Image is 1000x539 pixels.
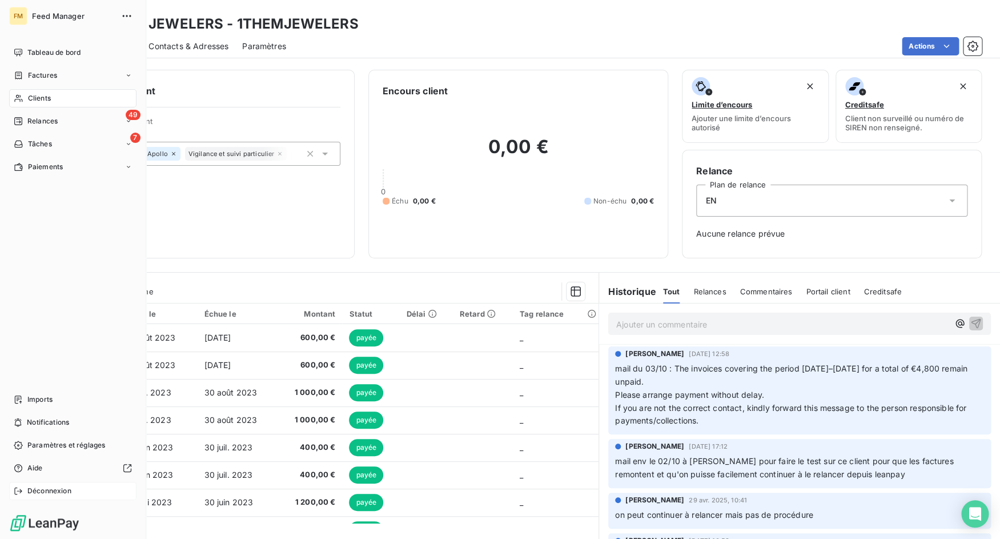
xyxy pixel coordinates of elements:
span: 31 août 2023 [125,333,176,342]
span: 30 juin 2023 [125,470,174,480]
span: 30 juin 2023 [125,442,174,452]
span: Tâches [28,139,52,149]
h6: Historique [599,285,656,298]
span: payée [349,357,383,374]
span: EN [706,195,717,206]
span: 400,00 € [284,442,335,453]
span: Creditsafe [845,100,884,109]
div: Open Intercom Messenger [961,500,989,528]
span: 600,00 € [284,360,335,371]
span: 49 [126,110,140,120]
span: Aide [27,463,43,473]
span: [DATE] 12:58 [689,350,729,357]
span: 30 août 2023 [204,415,257,425]
span: [DATE] [204,333,231,342]
a: Aide [9,459,136,477]
span: Échu [392,196,408,206]
span: _ [520,360,523,370]
h6: Encours client [383,84,448,98]
button: Actions [902,37,959,55]
span: Factures [28,70,57,81]
div: Retard [460,309,506,318]
span: [PERSON_NAME] [625,441,684,452]
span: If you are not the correct contact, kindly forward this message to the person responsible for pay... [615,403,969,426]
span: Déconnexion [27,486,71,496]
span: [DATE] [204,360,231,370]
span: payée [349,412,383,429]
span: payée [349,384,383,401]
span: Commentaires [740,287,792,296]
span: 31 août 2023 [125,360,176,370]
span: Relances [27,116,58,126]
span: Limite d’encours [692,100,752,109]
span: [DATE] 17:12 [689,443,728,450]
button: Limite d’encoursAjouter une limite d’encours autorisé [682,70,829,143]
span: 600,00 € [284,332,335,344]
span: 400,00 € [284,469,335,481]
span: 30 juil. 2023 [204,442,252,452]
span: 0 [381,187,385,196]
span: 0,00 € [631,196,654,206]
span: 7 [130,133,140,143]
span: Non-échu [593,196,626,206]
span: 1 200,00 € [284,497,335,508]
span: on peut continuer à relancer mais pas de procédure [615,510,813,520]
span: 30 août 2023 [204,388,257,397]
span: Aucune relance prévue [696,228,967,239]
span: Paramètres [242,41,286,52]
span: Vigilance et suivi particulier [188,150,275,157]
span: _ [520,388,523,397]
span: _ [520,415,523,425]
span: Notifications [27,417,69,428]
span: 30 juin 2023 [204,497,253,507]
span: Apollo [147,150,168,157]
span: Tableau de bord [27,47,81,58]
span: [PERSON_NAME] [625,495,684,505]
span: Feed Manager [32,11,114,21]
div: Statut [349,309,392,318]
input: Ajouter une valeur [292,149,301,159]
h6: Informations client [69,84,340,98]
span: payée [349,329,383,346]
span: Propriétés Client [92,117,340,133]
span: payée [349,439,383,456]
span: _ [520,333,523,342]
span: _ [520,497,523,507]
h3: THE M JEWELERS - 1THEMJEWELERS [101,14,359,34]
span: mail du 03/10 : The invoices covering the period [DATE]–[DATE] for a total of €4,800 remain unpaid. [615,364,970,386]
div: Émise le [125,309,191,318]
span: Please arrange payment without delay. [615,390,764,400]
h2: 0,00 € [383,135,654,170]
div: FM [9,7,27,25]
span: 31 juil. 2023 [125,415,171,425]
span: Creditsafe [864,287,902,296]
span: Ajouter une limite d’encours autorisé [692,114,819,132]
span: 31 juil. 2023 [125,388,171,397]
span: payée [349,521,383,538]
span: 29 avr. 2025, 10:41 [689,497,747,504]
img: Logo LeanPay [9,514,80,532]
span: Contacts & Adresses [148,41,228,52]
span: [PERSON_NAME] [625,349,684,359]
span: payée [349,494,383,511]
div: Échue le [204,309,270,318]
div: Tag relance [520,309,592,318]
span: Clients [28,93,51,103]
div: Délai [407,309,446,318]
span: Paramètres et réglages [27,440,105,450]
div: Montant [284,309,335,318]
span: Paiements [28,162,63,172]
span: payée [349,466,383,484]
span: Tout [663,287,680,296]
span: mail env le 02/10 à [PERSON_NAME] pour faire le test sur ce client pour que les factures remonten... [615,456,955,479]
span: Imports [27,394,53,405]
span: 30 juil. 2023 [204,470,252,480]
span: 0,00 € [413,196,436,206]
button: CreditsafeClient non surveillé ou numéro de SIREN non renseigné. [836,70,982,143]
span: Client non surveillé ou numéro de SIREN non renseigné. [845,114,973,132]
span: 1 000,00 € [284,387,335,398]
span: _ [520,442,523,452]
span: Relances [693,287,726,296]
span: 1 000,00 € [284,414,335,426]
span: 31 mai 2023 [125,497,172,507]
